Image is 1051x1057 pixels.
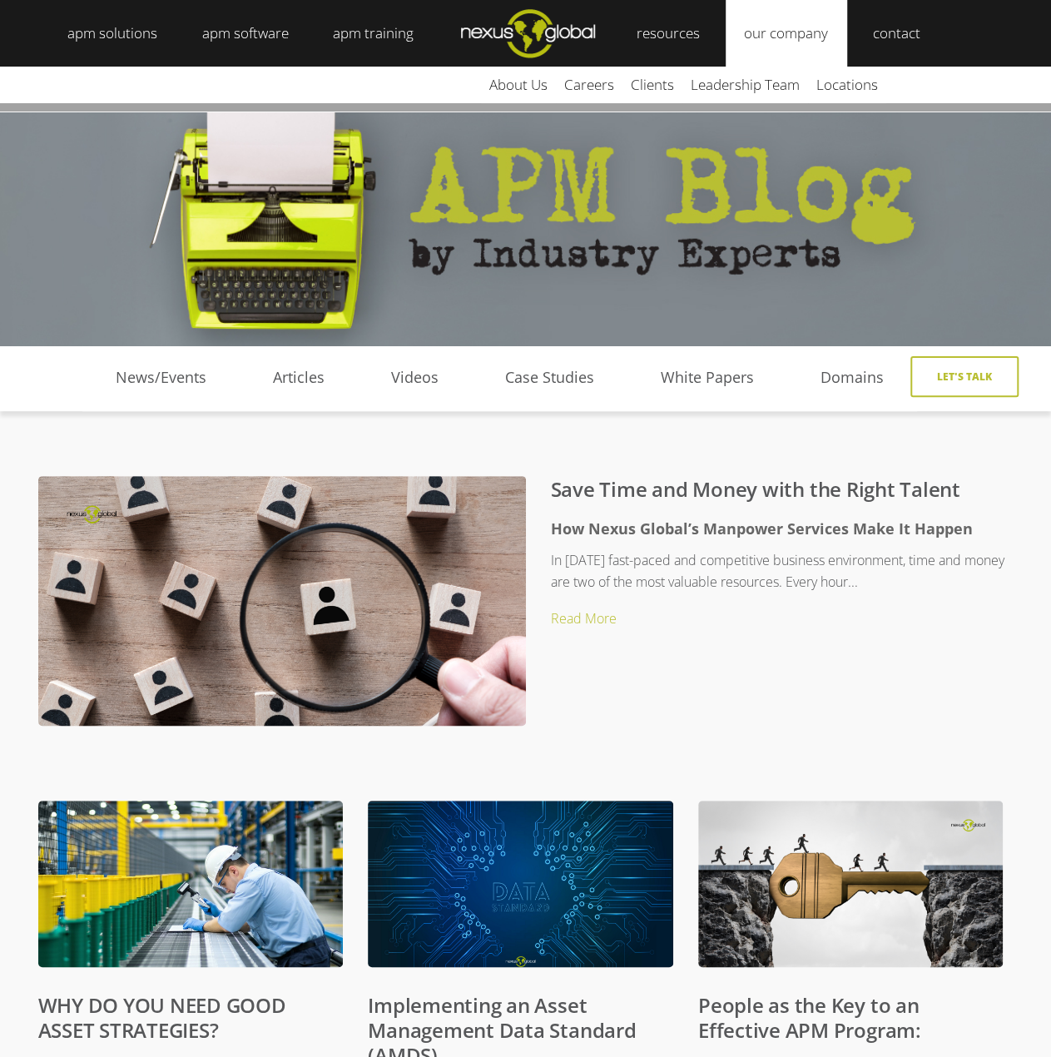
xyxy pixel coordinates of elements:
a: WHY DO YOU NEED GOOD ASSET STRATEGIES? [38,991,286,1044]
p: In [DATE] fast-paced and competitive business environment, time and money are two of the most val... [72,549,1014,593]
a: leadership team [682,67,808,103]
a: Read More [551,609,617,628]
a: News/Events [82,365,240,390]
img: People as the Key to an Effective APM Program: [698,801,1004,972]
a: clients [622,67,682,103]
img: Save Time and Money with the Right Talent [38,476,526,751]
a: careers [556,67,622,103]
a: White Papers [627,365,787,390]
img: WHY DO YOU NEED GOOD ASSET STRATEGIES? [38,801,344,975]
a: locations [808,67,886,103]
img: Implementing an Asset Management Data Standard (AMDS) [368,801,673,972]
a: Domains [787,365,917,390]
a: Save Time and Money with the Right Talent [551,475,960,503]
a: about us [481,67,556,103]
a: People as the Key to an Effective APM Program: [698,991,921,1044]
div: Navigation Menu [56,346,916,419]
a: Let's Talk [910,356,1019,397]
a: Case Studies [472,365,627,390]
a: Articles [240,365,358,390]
a: Videos [358,365,472,390]
strong: How Nexus Global’s Manpower Services Make It Happen [551,519,973,538]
